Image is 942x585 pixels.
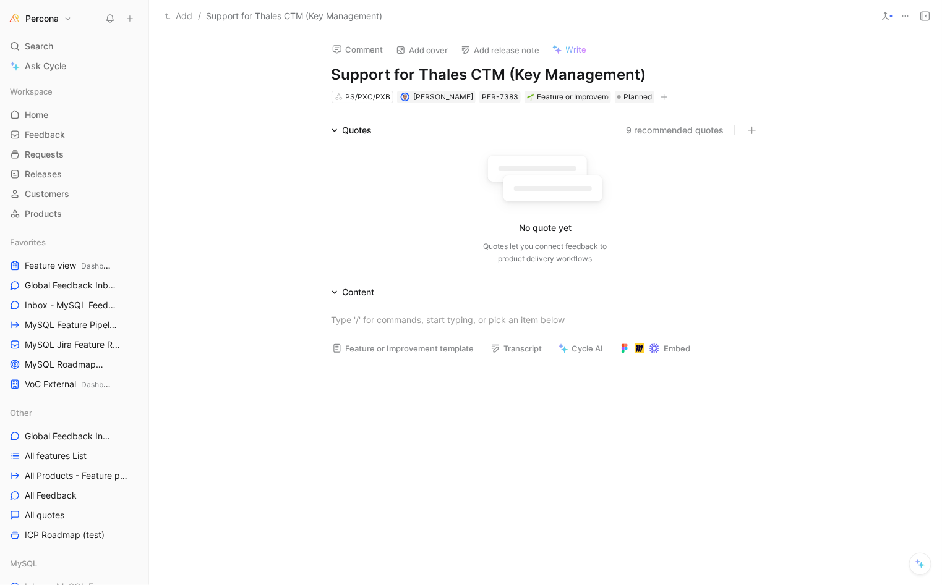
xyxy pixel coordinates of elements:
div: Other [5,403,143,422]
a: Ask Cycle [5,57,143,75]
button: Embed [614,340,696,357]
div: MySQL [5,554,143,573]
span: Feedback [25,128,65,141]
a: Releases [5,165,143,183]
a: Inbox - MySQL Feedback [5,296,143,314]
a: Feedback [5,125,143,144]
div: Quotes [343,123,372,138]
div: Content [343,285,375,300]
span: MySQL [101,360,127,369]
a: Feature viewDashboards [5,256,143,275]
div: PS/PXC/PXB [345,91,390,103]
a: MySQL Feature Pipeline [5,316,143,334]
a: All quotes [5,506,143,524]
button: Transcript [485,340,548,357]
div: Search [5,37,143,56]
span: / [198,9,201,23]
span: Home [25,109,48,121]
div: Favorites [5,233,143,251]
span: MySQL [10,557,37,570]
button: Comment [327,41,389,58]
span: Other [10,406,32,419]
span: Inbox - MySQL Feedback [25,299,119,312]
a: Home [5,106,143,124]
span: ICP Roadmap (test) [25,529,105,541]
div: OtherGlobal Feedback InboxAll features ListAll Products - Feature pipelineAll FeedbackAll quotesI... [5,403,143,544]
button: 9 recommended quotes [627,123,724,138]
a: Customers [5,185,143,203]
div: 🌱Feature or Improvement [525,91,611,103]
span: Support for Thales CTM (Key Management) [206,9,382,23]
span: Favorites [10,236,46,248]
div: Planned [615,91,654,103]
span: Ask Cycle [25,59,66,74]
a: All features List [5,447,143,465]
span: VoC External [25,378,114,391]
span: All features List [25,450,87,462]
span: Planned [623,91,652,103]
div: Content [327,285,380,300]
span: MySQL Feature Pipeline [25,319,119,332]
span: Dashboards [81,261,122,271]
span: Workspace [10,85,53,98]
span: Dashboards [81,380,122,389]
span: Products [25,208,62,220]
img: avatar [402,94,409,101]
a: Global Feedback Inbox [5,276,143,295]
button: Feature or Improvement template [327,340,480,357]
a: All Products - Feature pipeline [5,466,143,485]
span: All Feedback [25,489,77,502]
a: ICP Roadmap (test) [5,526,143,544]
span: Feature view [25,259,114,272]
div: Quotes [327,123,377,138]
a: MySQL RoadmapMySQL [5,355,143,374]
button: Add release note [455,41,546,59]
span: Requests [25,148,64,161]
span: Global Feedback Inbox [25,279,117,292]
span: Write [566,44,587,55]
button: Cycle AI [553,340,609,357]
div: PER-7383 [482,91,518,103]
a: Global Feedback Inbox [5,427,143,445]
div: Workspace [5,82,143,101]
span: All quotes [25,509,64,521]
span: Search [25,39,53,54]
span: Customers [25,188,69,200]
div: Feature or Improvement [527,91,609,103]
span: Releases [25,168,62,180]
img: 🌱 [527,93,534,101]
span: MySQL Roadmap [25,358,114,371]
h1: Support for Thales CTM (Key Management) [332,65,760,85]
button: PerconaPercona [5,10,75,27]
div: Quotes let you connect feedback to product delivery workflows [484,240,607,265]
button: Write [547,41,593,58]
a: MySQL Jira Feature Requests [5,335,143,354]
a: All Feedback [5,486,143,505]
span: [PERSON_NAME] [413,92,473,101]
span: Global Feedback Inbox [25,430,113,442]
a: Requests [5,145,143,164]
span: All Products - Feature pipeline [25,469,128,482]
a: VoC ExternalDashboards [5,375,143,394]
span: MySQL Jira Feature Requests [25,339,121,351]
h1: Percona [25,13,59,24]
a: Products [5,204,143,223]
button: Add [161,9,195,23]
div: No quote yet [519,221,572,235]
img: Percona [8,12,20,25]
button: Add cover [390,41,454,59]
